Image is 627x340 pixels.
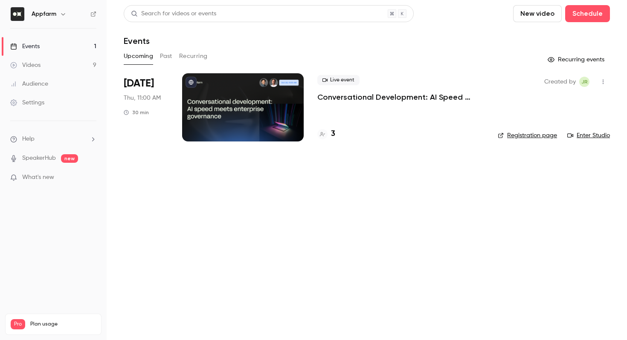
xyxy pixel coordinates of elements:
[22,154,56,163] a: SpeakerHub
[498,131,557,140] a: Registration page
[317,128,335,140] a: 3
[124,73,168,141] div: Oct 30 Thu, 11:00 AM (Europe/Oslo)
[22,173,54,182] span: What's new
[581,77,588,87] span: JR
[544,53,610,66] button: Recurring events
[124,77,154,90] span: [DATE]
[32,10,56,18] h6: Appfarm
[10,98,44,107] div: Settings
[10,80,48,88] div: Audience
[131,9,216,18] div: Search for videos or events
[579,77,589,87] span: Julie Remen
[565,5,610,22] button: Schedule
[10,61,41,69] div: Videos
[513,5,562,22] button: New video
[124,94,161,102] span: Thu, 11:00 AM
[317,75,360,85] span: Live event
[331,128,335,140] h4: 3
[30,321,96,328] span: Plan usage
[22,135,35,144] span: Help
[179,49,208,63] button: Recurring
[10,42,40,51] div: Events
[11,7,24,21] img: Appfarm
[317,92,484,102] a: Conversational Development: AI Speed Meets Enterprise Governance
[86,174,96,182] iframe: Noticeable Trigger
[61,154,78,163] span: new
[544,77,576,87] span: Created by
[10,135,96,144] li: help-dropdown-opener
[124,36,150,46] h1: Events
[124,109,149,116] div: 30 min
[124,49,153,63] button: Upcoming
[567,131,610,140] a: Enter Studio
[11,319,25,329] span: Pro
[160,49,172,63] button: Past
